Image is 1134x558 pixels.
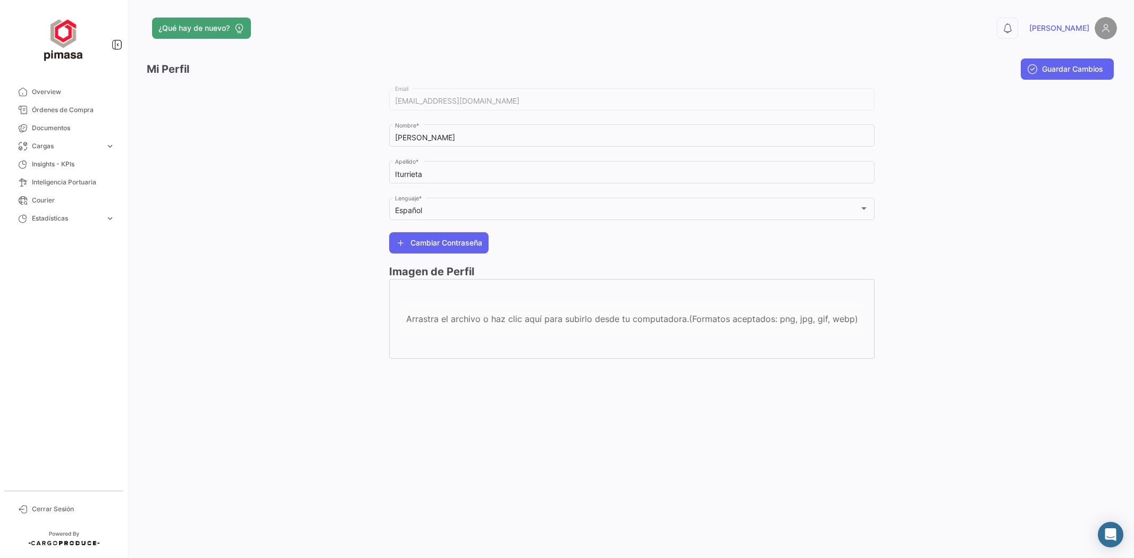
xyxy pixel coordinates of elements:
span: expand_more [105,141,115,151]
button: ¿Qué hay de nuevo? [152,18,251,39]
a: Overview [9,83,119,101]
span: Guardar Cambios [1042,64,1103,74]
h3: Mi Perfil [147,62,189,77]
span: Cerrar Sesión [32,504,115,514]
a: Courier [9,191,119,209]
span: Documentos [32,123,115,133]
a: Documentos [9,119,119,137]
a: Insights - KPIs [9,155,119,173]
span: ¿Qué hay de nuevo? [158,23,230,33]
img: ff117959-d04a-4809-8d46-49844dc85631.png [37,13,90,66]
a: Órdenes de Compra [9,101,119,119]
span: Órdenes de Compra [32,105,115,115]
span: Cargas [32,141,101,151]
span: Inteligencia Portuaria [32,177,115,187]
button: Guardar Cambios [1021,58,1114,80]
div: Abrir Intercom Messenger [1098,522,1123,547]
div: Arrastra el archivo o haz clic aquí para subirlo desde tu computadora.(Formatos aceptados: png, j... [400,314,863,324]
span: Courier [32,196,115,205]
span: Insights - KPIs [32,159,115,169]
span: Cambiar Contraseña [410,238,482,248]
mat-select-trigger: Español [395,206,422,215]
span: expand_more [105,214,115,223]
img: placeholder-user.png [1095,17,1117,39]
button: Cambiar Contraseña [389,232,489,253]
span: [PERSON_NAME] [1029,23,1089,33]
span: Estadísticas [32,214,101,223]
h3: Imagen de Perfil [389,264,875,279]
a: Inteligencia Portuaria [9,173,119,191]
span: Overview [32,87,115,97]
